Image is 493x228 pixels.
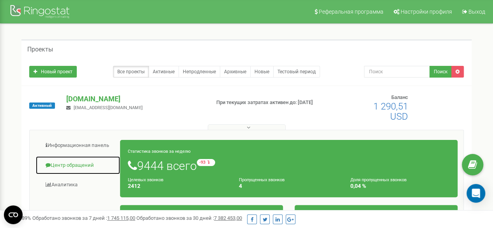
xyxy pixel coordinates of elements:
a: Тестовый период [273,66,320,78]
span: Обработано звонков за 30 дней : [136,215,242,221]
span: Активный [29,103,55,109]
h4: 0,04 % [350,183,450,189]
span: [EMAIL_ADDRESS][DOMAIN_NAME] [74,105,142,110]
u: 1 745 115,00 [107,215,135,221]
h1: 9444 всего [128,159,450,172]
small: -93 [197,159,215,166]
a: Активные [148,66,179,78]
a: Центр обращений [35,156,120,175]
a: Все проекты [113,66,149,78]
input: Поиск [364,66,430,78]
a: Новые [250,66,274,78]
span: Обработано звонков за 7 дней : [32,215,135,221]
small: Целевых звонков [128,177,163,182]
small: Доля пропущенных звонков [350,177,406,182]
span: 1 290,51 USD [373,101,408,122]
small: Пропущенных звонков [239,177,284,182]
a: Новый проект [29,66,77,78]
h4: 2412 [128,183,227,189]
div: Open Intercom Messenger [466,184,485,203]
h4: 4 [239,183,338,189]
p: [DOMAIN_NAME] [66,94,203,104]
u: 7 382 453,00 [214,215,242,221]
button: Open CMP widget [4,205,23,224]
a: Непродленные [178,66,220,78]
h5: Проекты [27,46,53,53]
small: Статистика звонков за неделю [128,149,191,154]
span: Настройки профиля [401,9,452,15]
a: Архивные [220,66,251,78]
span: Баланс [391,94,408,100]
a: Информационная панель [35,136,120,155]
button: Поиск [429,66,452,78]
a: Аналитика [35,175,120,194]
span: Реферальная программа [319,9,383,15]
span: Выход [468,9,485,15]
p: При текущих затратах активен до: [DATE] [216,99,316,106]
